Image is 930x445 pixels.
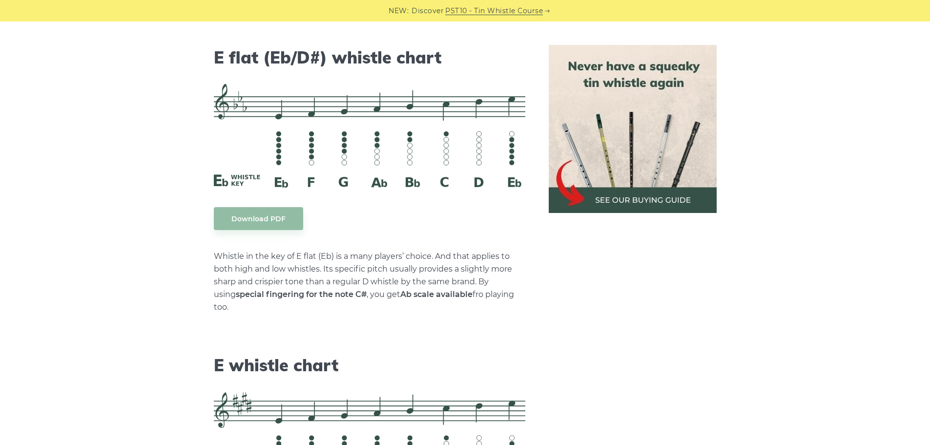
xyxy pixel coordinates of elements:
[400,290,473,299] strong: Ab scale available
[412,5,444,17] span: Discover
[214,207,303,230] a: Download PDF
[214,356,525,376] h2: E whistle chart
[389,5,409,17] span: NEW:
[445,5,543,17] a: PST10 - Tin Whistle Course
[214,48,525,68] h2: E flat (Eb/D#) whistle chart
[549,45,717,213] img: tin whistle buying guide
[214,84,525,187] img: E flat (Eb) Whistle Fingering Chart And Notes
[236,290,367,299] strong: special fingering for the note C#
[214,250,525,314] p: Whistle in the key of E flat (Eb) is a many players’ choice. And that applies to both high and lo...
